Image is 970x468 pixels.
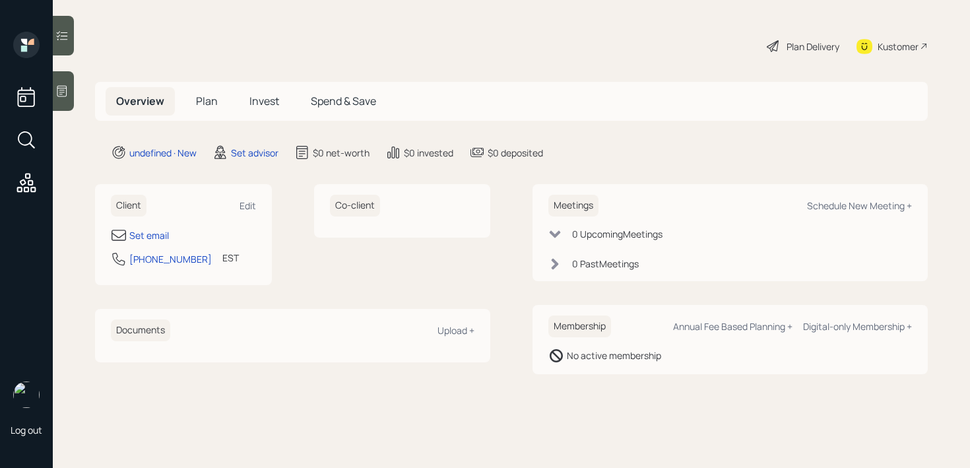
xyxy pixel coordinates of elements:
div: 0 Past Meeting s [572,257,639,271]
h6: Documents [111,319,170,341]
div: Plan Delivery [787,40,839,53]
div: Kustomer [878,40,919,53]
span: Overview [116,94,164,108]
div: No active membership [567,349,661,362]
h6: Co-client [330,195,380,217]
div: Set advisor [231,146,278,160]
h6: Meetings [548,195,598,217]
div: Digital-only Membership + [803,320,912,333]
div: EST [222,251,239,265]
span: Invest [249,94,279,108]
div: $0 deposited [488,146,543,160]
div: $0 invested [404,146,453,160]
h6: Client [111,195,146,217]
span: Spend & Save [311,94,376,108]
div: Log out [11,424,42,436]
div: Edit [240,199,256,212]
div: 0 Upcoming Meeting s [572,227,663,241]
h6: Membership [548,316,611,337]
div: Schedule New Meeting + [807,199,912,212]
div: undefined · New [129,146,197,160]
div: Upload + [437,324,474,337]
div: Set email [129,228,169,242]
img: retirable_logo.png [13,382,40,408]
div: Annual Fee Based Planning + [673,320,792,333]
div: $0 net-worth [313,146,370,160]
span: Plan [196,94,218,108]
div: [PHONE_NUMBER] [129,252,212,266]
